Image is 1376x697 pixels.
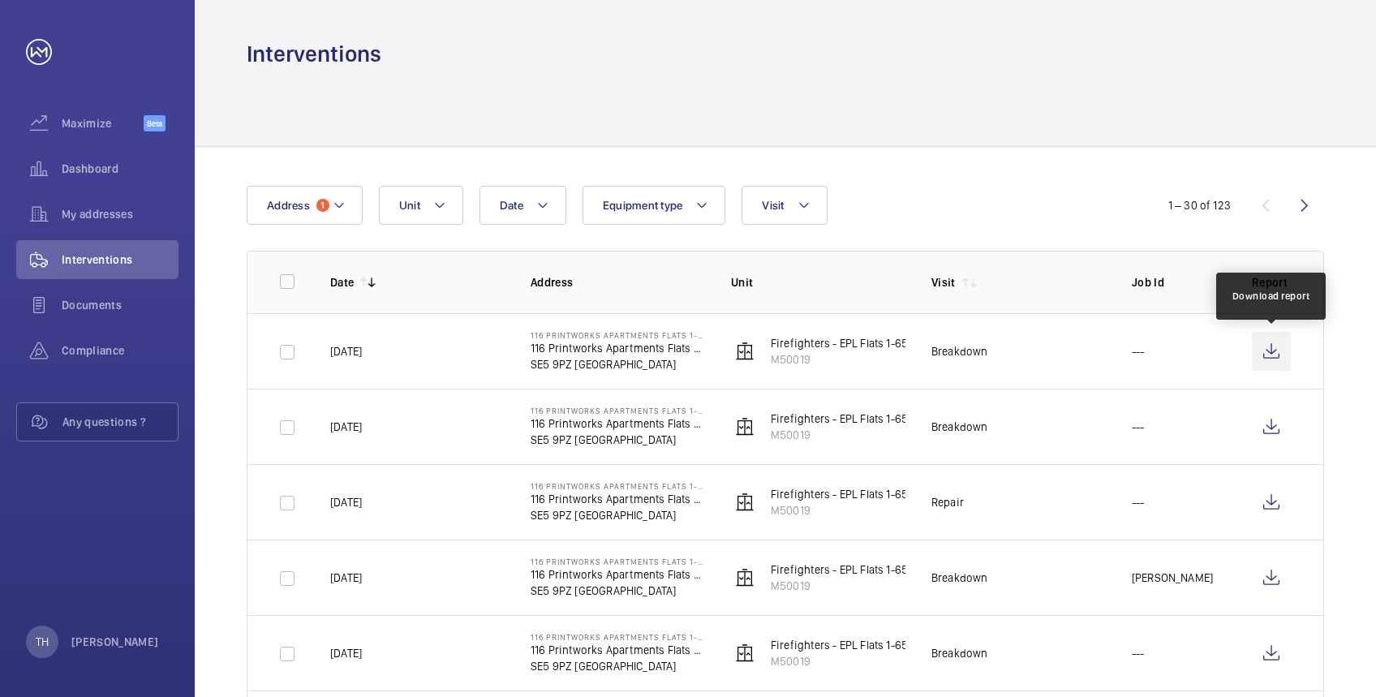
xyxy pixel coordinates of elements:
p: SE5 9PZ [GEOGRAPHIC_DATA] [531,432,705,448]
h1: Interventions [247,39,381,69]
p: 116 Printworks Apartments Flats 1-65 [531,566,705,583]
div: Breakdown [931,419,988,435]
p: M50019 [771,427,931,443]
p: Firefighters - EPL Flats 1-65 No 1 [771,637,931,653]
div: Repair [931,494,964,510]
div: Breakdown [931,570,988,586]
p: 116 Printworks Apartments Flats 1-65 [531,415,705,432]
span: Compliance [62,342,178,359]
p: Unit [731,274,905,290]
p: M50019 [771,653,931,669]
p: [PERSON_NAME] [1132,570,1213,586]
div: Download report [1232,289,1310,303]
p: [PERSON_NAME] [71,634,159,650]
div: 1 – 30 of 123 [1168,197,1231,213]
span: Visit [762,199,784,212]
button: Visit [742,186,827,225]
p: 116 Printworks Apartments Flats 1-65 - High Risk Building [531,481,705,491]
p: TH [36,634,49,650]
div: Breakdown [931,343,988,359]
p: SE5 9PZ [GEOGRAPHIC_DATA] [531,507,705,523]
p: 116 Printworks Apartments Flats 1-65 [531,340,705,356]
span: Unit [399,199,420,212]
img: elevator.svg [735,643,755,663]
p: Firefighters - EPL Flats 1-65 No 1 [771,561,931,578]
p: M50019 [771,578,931,594]
span: Maximize [62,115,144,131]
span: Address [267,199,310,212]
button: Unit [379,186,463,225]
p: 116 Printworks Apartments Flats 1-65 [531,642,705,658]
img: elevator.svg [735,493,755,512]
p: Firefighters - EPL Flats 1-65 No 1 [771,411,931,427]
p: [DATE] [330,419,362,435]
span: Documents [62,297,178,313]
p: SE5 9PZ [GEOGRAPHIC_DATA] [531,583,705,599]
p: Firefighters - EPL Flats 1-65 No 1 [771,335,931,351]
p: 116 Printworks Apartments Flats 1-65 - High Risk Building [531,330,705,340]
button: Equipment type [583,186,726,225]
span: My addresses [62,206,178,222]
p: Date [330,274,354,290]
span: Dashboard [62,161,178,177]
p: Firefighters - EPL Flats 1-65 No 1 [771,486,931,502]
img: elevator.svg [735,342,755,361]
span: Any questions ? [62,414,178,430]
button: Date [479,186,566,225]
p: [DATE] [330,343,362,359]
p: --- [1132,419,1145,435]
p: --- [1132,343,1145,359]
p: 116 Printworks Apartments Flats 1-65 - High Risk Building [531,557,705,566]
p: Address [531,274,705,290]
p: SE5 9PZ [GEOGRAPHIC_DATA] [531,658,705,674]
p: Visit [931,274,956,290]
p: 116 Printworks Apartments Flats 1-65 [531,491,705,507]
span: Date [500,199,523,212]
p: Job Id [1132,274,1226,290]
span: Equipment type [603,199,683,212]
p: [DATE] [330,494,362,510]
p: M50019 [771,502,931,518]
p: --- [1132,645,1145,661]
p: [DATE] [330,645,362,661]
p: SE5 9PZ [GEOGRAPHIC_DATA] [531,356,705,372]
button: Address1 [247,186,363,225]
p: M50019 [771,351,931,368]
p: 116 Printworks Apartments Flats 1-65 - High Risk Building [531,406,705,415]
span: 1 [316,199,329,212]
p: --- [1132,494,1145,510]
span: Interventions [62,252,178,268]
p: [DATE] [330,570,362,586]
div: Breakdown [931,645,988,661]
span: Beta [144,115,166,131]
img: elevator.svg [735,417,755,437]
img: elevator.svg [735,568,755,587]
p: 116 Printworks Apartments Flats 1-65 - High Risk Building [531,632,705,642]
